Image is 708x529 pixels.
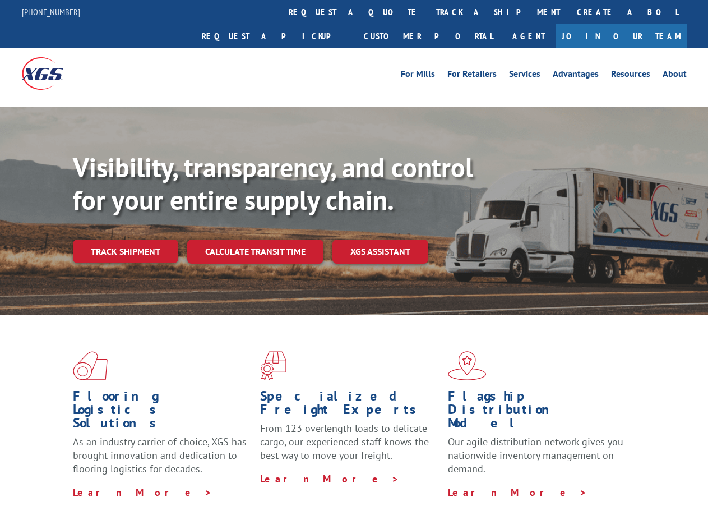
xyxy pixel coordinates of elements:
[448,435,623,475] span: Our agile distribution network gives you nationwide inventory management on demand.
[73,240,178,263] a: Track shipment
[260,351,286,380] img: xgs-icon-focused-on-flooring-red
[73,351,108,380] img: xgs-icon-total-supply-chain-intelligence-red
[260,472,400,485] a: Learn More >
[73,435,247,475] span: As an industry carrier of choice, XGS has brought innovation and dedication to flooring logistics...
[448,389,627,435] h1: Flagship Distribution Model
[332,240,428,264] a: XGS ASSISTANT
[260,389,439,422] h1: Specialized Freight Experts
[501,24,556,48] a: Agent
[448,486,587,499] a: Learn More >
[260,422,439,472] p: From 123 overlength loads to delicate cargo, our experienced staff knows the best way to move you...
[73,486,212,499] a: Learn More >
[509,70,540,82] a: Services
[448,351,487,380] img: xgs-icon-flagship-distribution-model-red
[73,150,473,217] b: Visibility, transparency, and control for your entire supply chain.
[447,70,497,82] a: For Retailers
[193,24,355,48] a: Request a pickup
[556,24,687,48] a: Join Our Team
[73,389,252,435] h1: Flooring Logistics Solutions
[22,6,80,17] a: [PHONE_NUMBER]
[663,70,687,82] a: About
[401,70,435,82] a: For Mills
[187,240,323,264] a: Calculate transit time
[611,70,650,82] a: Resources
[355,24,501,48] a: Customer Portal
[553,70,599,82] a: Advantages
